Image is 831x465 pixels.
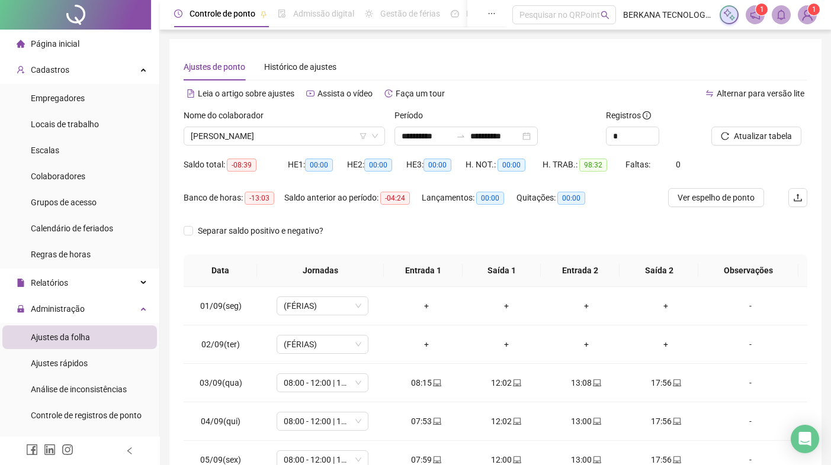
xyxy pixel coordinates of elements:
span: Faça um tour [396,89,445,98]
span: Empregadores [31,93,85,103]
img: sparkle-icon.fc2bf0ac1784a2077858766a79e2daf3.svg [723,8,736,21]
span: swap [705,89,714,98]
span: Alternar para versão lite [717,89,804,98]
span: reload [721,132,729,140]
img: 66035 [798,6,816,24]
span: laptop [592,456,601,464]
div: 12:02 [476,415,537,428]
span: youtube [306,89,315,98]
span: Regras de horas [31,250,91,259]
span: Análise de inconsistências [31,385,127,394]
span: Relatórios [31,278,68,288]
span: Histórico de ajustes [264,62,336,72]
span: Ver espelho de ponto [678,191,755,204]
span: history [384,89,393,98]
span: Calendário de feriados [31,224,113,233]
div: + [476,338,537,351]
span: 00:00 [423,159,451,172]
span: upload [793,193,803,202]
span: -04:24 [380,192,410,205]
div: + [556,299,617,312]
span: lock [17,305,25,313]
label: Nome do colaborador [184,109,271,122]
div: - [716,299,785,312]
span: linkedin [44,444,56,456]
span: laptop [432,417,441,425]
span: 1 [812,5,816,14]
span: Admissão digital [293,9,354,18]
span: laptop [512,379,521,387]
span: laptop [512,417,521,425]
div: + [476,299,537,312]
div: 17:56 [636,415,697,428]
span: 03/09(qua) [200,378,242,387]
div: - [716,376,785,389]
div: Lançamentos: [422,191,516,205]
span: -08:39 [227,159,256,172]
div: + [636,338,697,351]
span: Grupos de acesso [31,198,97,207]
div: HE 2: [347,158,406,172]
span: laptop [672,379,681,387]
span: dashboard [451,9,459,18]
span: filter [360,133,367,140]
span: laptop [592,379,601,387]
div: H. NOT.: [466,158,543,172]
sup: Atualize o seu contato no menu Meus Dados [808,4,820,15]
label: Período [394,109,431,122]
span: Escalas [31,146,59,155]
span: pushpin [260,11,267,18]
div: + [556,338,617,351]
span: 05/09(sex) [200,455,241,464]
div: Quitações: [516,191,599,205]
span: laptop [672,456,681,464]
div: + [396,338,457,351]
th: Saída 1 [463,254,541,287]
span: Página inicial [31,39,79,49]
th: Entrada 1 [384,254,463,287]
span: 01/09(seg) [200,301,242,311]
div: - [716,338,785,351]
span: facebook [26,444,38,456]
span: laptop [592,417,601,425]
span: laptop [512,456,521,464]
span: Ajustes de ponto [184,62,245,72]
button: Atualizar tabela [711,127,801,146]
span: Controle de registros de ponto [31,411,142,420]
div: - [716,415,785,428]
span: sun [365,9,373,18]
span: 98:32 [579,159,607,172]
span: search [601,11,609,20]
div: Saldo total: [184,158,288,172]
div: 08:15 [396,376,457,389]
span: Ajustes rápidos [31,359,88,368]
span: 00:00 [498,159,525,172]
span: Registros [606,109,651,122]
span: 00:00 [476,192,504,205]
span: notification [750,9,761,20]
div: 13:00 [556,415,617,428]
span: (FÉRIAS) [284,297,361,315]
div: Saldo anterior ao período: [284,191,422,205]
sup: 1 [756,4,768,15]
span: to [456,131,466,141]
div: + [396,299,457,312]
span: laptop [672,417,681,425]
button: Ver espelho de ponto [668,188,764,207]
span: 02/09(ter) [201,340,240,349]
div: Open Intercom Messenger [791,425,819,453]
span: Faltas: [625,160,652,169]
th: Observações [698,254,798,287]
span: Painel do DP [466,9,512,18]
span: Separar saldo positivo e negativo? [193,224,328,237]
th: Entrada 2 [541,254,620,287]
span: 00:00 [557,192,585,205]
span: -13:03 [245,192,274,205]
span: Locais de trabalho [31,120,99,129]
div: 07:53 [396,415,457,428]
th: Jornadas [257,254,384,287]
span: Administração [31,304,85,314]
span: Colaboradores [31,172,85,181]
span: laptop [432,379,441,387]
span: 08:00 - 12:00 | 13:00 - 17:55 [284,374,361,392]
